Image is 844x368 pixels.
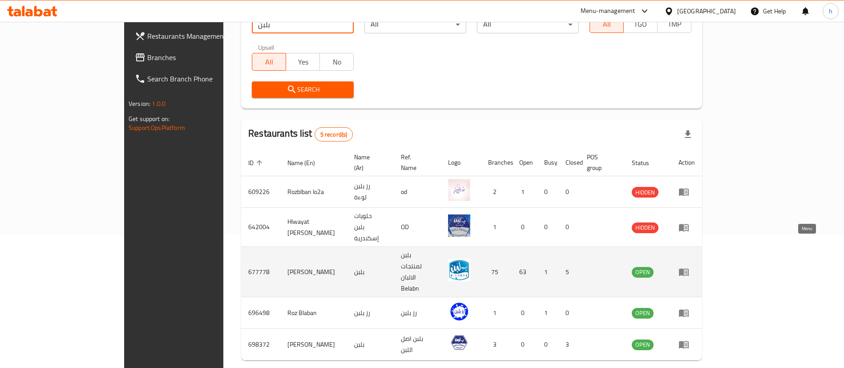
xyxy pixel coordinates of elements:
[558,329,580,360] td: 3
[258,44,275,50] label: Upsell
[678,339,695,350] div: Menu
[512,297,537,329] td: 0
[315,127,353,142] div: Total records count
[259,84,347,95] span: Search
[147,31,258,41] span: Restaurants Management
[280,208,347,247] td: Hlwayat [PERSON_NAME]
[632,340,654,350] span: OPEN
[587,152,614,173] span: POS group
[558,247,580,297] td: 5
[661,18,688,31] span: TMP
[512,208,537,247] td: 0
[401,152,430,173] span: Ref. Name
[248,158,265,168] span: ID
[252,16,354,33] input: Search for restaurant name or ID..
[481,149,512,176] th: Branches
[678,307,695,318] div: Menu
[280,176,347,208] td: Rozblban lo2a
[512,149,537,176] th: Open
[256,56,283,69] span: All
[632,308,654,319] div: OPEN
[347,247,394,297] td: بلبن
[394,176,441,208] td: od
[394,247,441,297] td: بلبن لمنتجات الالبان Belabn
[512,247,537,297] td: 63
[632,308,654,318] span: OPEN
[537,297,558,329] td: 1
[481,176,512,208] td: 2
[280,247,347,297] td: [PERSON_NAME]
[252,81,354,98] button: Search
[129,113,170,125] span: Get support on:
[632,158,661,168] span: Status
[129,122,185,133] a: Support.OpsPlatform
[448,300,470,322] img: Roz Blaban
[537,149,558,176] th: Busy
[394,208,441,247] td: OD
[632,267,654,277] span: OPEN
[287,158,327,168] span: Name (En)
[347,297,394,329] td: رز بلبن
[128,68,265,89] a: Search Branch Phone
[677,124,699,145] div: Export file
[315,130,353,139] span: 5 record(s)
[394,297,441,329] td: رز بلبن
[481,297,512,329] td: 1
[286,53,320,71] button: Yes
[558,208,580,247] td: 0
[394,329,441,360] td: بلبن اصل اللبن
[537,208,558,247] td: 0
[558,176,580,208] td: 0
[241,149,702,360] table: enhanced table
[829,6,832,16] span: h
[147,52,258,63] span: Branches
[319,53,354,71] button: No
[347,329,394,360] td: بلبن
[537,329,558,360] td: 0
[581,6,635,16] div: Menu-management
[448,332,470,354] img: Bel laban
[248,127,353,142] h2: Restaurants list
[677,6,736,16] div: [GEOGRAPHIC_DATA]
[558,297,580,329] td: 0
[147,73,258,84] span: Search Branch Phone
[657,15,691,33] button: TMP
[537,176,558,208] td: 0
[477,16,579,33] div: All
[280,297,347,329] td: Roz Blaban
[364,16,466,33] div: All
[347,208,394,247] td: حلويات بلبن إسكندرية
[594,18,620,31] span: All
[481,208,512,247] td: 1
[323,56,350,69] span: No
[558,149,580,176] th: Closed
[347,176,394,208] td: رز بلبن لوءة
[481,329,512,360] td: 3
[128,25,265,47] a: Restaurants Management
[678,186,695,197] div: Menu
[252,53,286,71] button: All
[128,47,265,68] a: Branches
[671,149,702,176] th: Action
[623,15,658,33] button: TGO
[129,98,150,109] span: Version:
[512,329,537,360] td: 0
[448,214,470,237] img: Hlwayat Bellaban Alexandria
[448,259,470,281] img: B.LABAN
[537,247,558,297] td: 1
[152,98,166,109] span: 1.0.0
[354,152,383,173] span: Name (Ar)
[632,187,658,198] span: HIDDEN
[481,247,512,297] td: 75
[448,179,470,201] img: Rozblban lo2a
[590,15,624,33] button: All
[632,222,658,233] span: HIDDEN
[441,149,481,176] th: Logo
[280,329,347,360] td: [PERSON_NAME]
[512,176,537,208] td: 1
[678,222,695,233] div: Menu
[290,56,316,69] span: Yes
